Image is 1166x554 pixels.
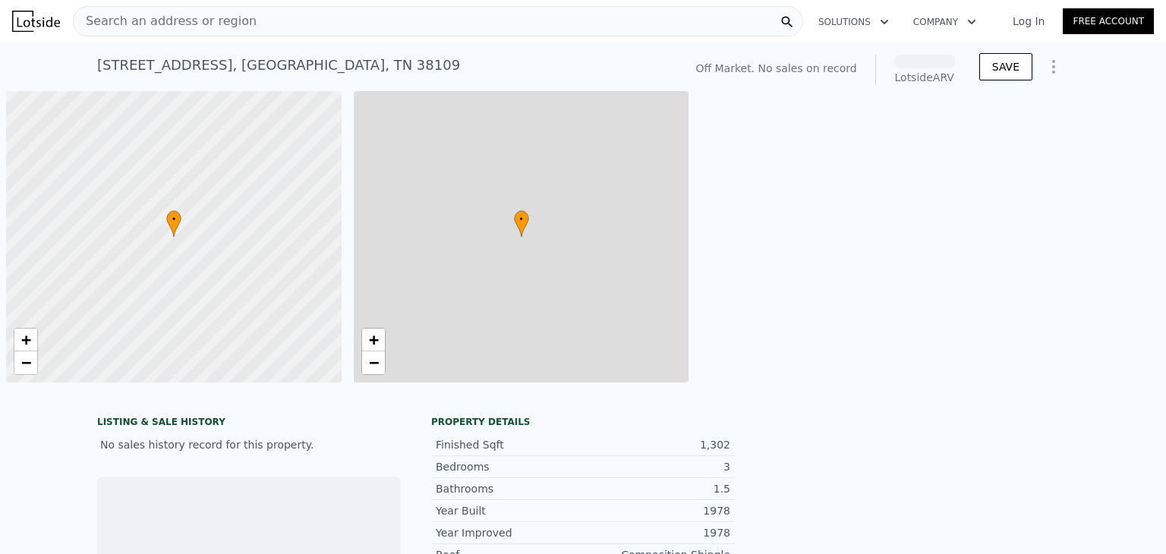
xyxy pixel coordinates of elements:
div: Bedrooms [436,459,583,474]
div: LISTING & SALE HISTORY [97,416,401,431]
div: Property details [431,416,735,428]
div: 1,302 [583,437,730,452]
span: − [368,353,378,372]
button: Solutions [806,8,901,36]
img: Lotside [12,11,60,32]
div: • [166,210,181,237]
span: + [21,330,31,349]
div: [STREET_ADDRESS] , [GEOGRAPHIC_DATA] , TN 38109 [97,55,460,76]
a: Free Account [1063,8,1154,34]
button: Company [901,8,988,36]
a: Zoom in [14,329,37,351]
a: Zoom out [14,351,37,374]
div: Bathrooms [436,481,583,496]
a: Log In [994,14,1063,29]
button: SAVE [979,53,1032,80]
div: Year Built [436,503,583,518]
div: Finished Sqft [436,437,583,452]
div: 1.5 [583,481,730,496]
span: + [368,330,378,349]
div: • [514,210,529,237]
button: Show Options [1038,52,1069,82]
div: Lotside ARV [894,70,955,85]
span: • [166,212,181,226]
div: 1978 [583,503,730,518]
div: 3 [583,459,730,474]
div: No sales history record for this property. [97,431,401,458]
span: Search an address or region [74,12,257,30]
span: − [21,353,31,372]
div: Year Improved [436,525,583,540]
a: Zoom out [362,351,385,374]
span: • [514,212,529,226]
div: 1978 [583,525,730,540]
div: Off Market. No sales on record [695,61,856,76]
a: Zoom in [362,329,385,351]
